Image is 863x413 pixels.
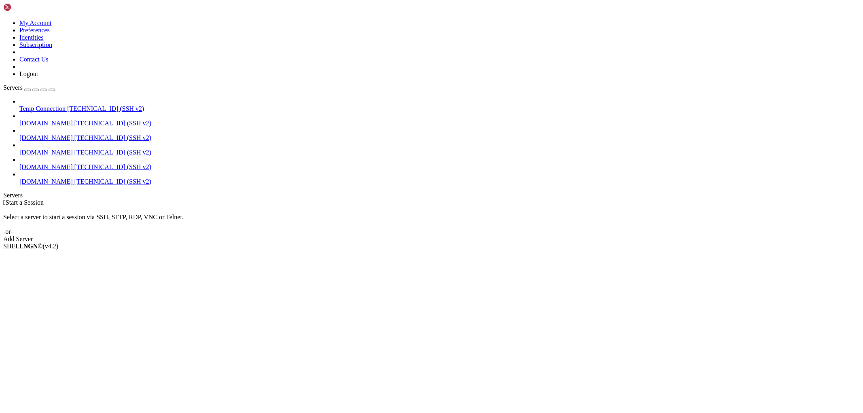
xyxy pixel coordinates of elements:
[3,3,50,11] img: Shellngn
[74,149,151,156] span: [TECHNICAL_ID] (SSH v2)
[19,105,66,112] span: Temp Connection
[19,178,860,185] a: [DOMAIN_NAME] [TECHNICAL_ID] (SSH v2)
[19,127,860,142] li: [DOMAIN_NAME] [TECHNICAL_ID] (SSH v2)
[3,192,860,199] div: Servers
[19,178,73,185] span: [DOMAIN_NAME]
[19,112,860,127] li: [DOMAIN_NAME] [TECHNICAL_ID] (SSH v2)
[19,41,52,48] a: Subscription
[3,206,860,235] div: Select a server to start a session via SSH, SFTP, RDP, VNC or Telnet. -or-
[19,105,860,112] a: Temp Connection [TECHNICAL_ID] (SSH v2)
[43,243,59,250] span: 4.2.0
[74,134,151,141] span: [TECHNICAL_ID] (SSH v2)
[19,19,52,26] a: My Account
[3,199,6,206] span: 
[19,56,49,63] a: Contact Us
[19,163,73,170] span: [DOMAIN_NAME]
[19,171,860,185] li: [DOMAIN_NAME] [TECHNICAL_ID] (SSH v2)
[3,235,860,243] div: Add Server
[74,120,151,127] span: [TECHNICAL_ID] (SSH v2)
[19,149,860,156] a: [DOMAIN_NAME] [TECHNICAL_ID] (SSH v2)
[74,163,151,170] span: [TECHNICAL_ID] (SSH v2)
[3,84,55,91] a: Servers
[74,178,151,185] span: [TECHNICAL_ID] (SSH v2)
[19,34,44,41] a: Identities
[19,163,860,171] a: [DOMAIN_NAME] [TECHNICAL_ID] (SSH v2)
[23,243,38,250] b: NGN
[19,142,860,156] li: [DOMAIN_NAME] [TECHNICAL_ID] (SSH v2)
[19,134,73,141] span: [DOMAIN_NAME]
[19,120,73,127] span: [DOMAIN_NAME]
[19,27,50,34] a: Preferences
[19,156,860,171] li: [DOMAIN_NAME] [TECHNICAL_ID] (SSH v2)
[19,120,860,127] a: [DOMAIN_NAME] [TECHNICAL_ID] (SSH v2)
[3,84,23,91] span: Servers
[3,243,58,250] span: SHELL ©
[19,134,860,142] a: [DOMAIN_NAME] [TECHNICAL_ID] (SSH v2)
[19,149,73,156] span: [DOMAIN_NAME]
[67,105,144,112] span: [TECHNICAL_ID] (SSH v2)
[19,98,860,112] li: Temp Connection [TECHNICAL_ID] (SSH v2)
[6,199,44,206] span: Start a Session
[19,70,38,77] a: Logout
